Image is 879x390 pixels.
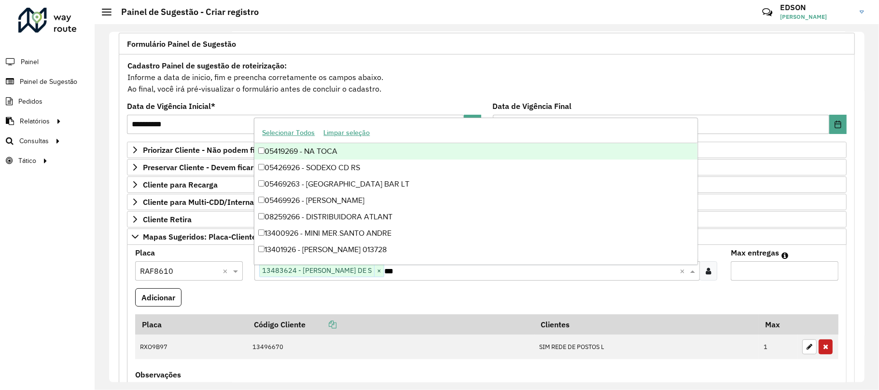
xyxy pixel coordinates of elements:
[319,125,374,140] button: Limpar seleção
[254,176,697,192] div: 05469263 - [GEOGRAPHIC_DATA] BAR LT
[127,100,215,112] label: Data de Vigência Inicial
[19,136,49,146] span: Consultas
[135,369,181,380] label: Observações
[464,115,481,134] button: Choose Date
[254,242,697,258] div: 13401926 - [PERSON_NAME] 013728
[127,176,847,193] a: Cliente para Recarga
[254,160,697,176] div: 05426926 - SODEXO CD RS
[759,314,797,335] th: Max
[781,252,788,259] em: Máximo de clientes que serão colocados na mesma rota com os clientes informados
[127,40,236,48] span: Formulário Painel de Sugestão
[20,116,50,126] span: Relatórios
[143,198,279,206] span: Cliente para Multi-CDD/Internalização
[247,314,534,335] th: Código Cliente
[780,13,852,21] span: [PERSON_NAME]
[223,265,231,277] span: Clear all
[21,57,39,67] span: Painel
[258,125,319,140] button: Selecionar Todos
[534,314,759,335] th: Clientes
[18,156,36,166] span: Tático
[254,209,697,225] div: 08259266 - DISTRIBUIDORA ATLANT
[18,96,42,107] span: Pedidos
[135,288,181,307] button: Adicionar
[127,194,847,210] a: Cliente para Multi-CDD/Internalização
[306,320,336,329] a: Copiar
[247,335,534,360] td: 13496670
[127,61,287,70] strong: Cadastro Painel de sugestão de roteirização:
[260,265,374,276] span: 13483624 - [PERSON_NAME] DE S
[254,143,697,160] div: 05419269 - NA TOCA
[143,163,339,171] span: Preservar Cliente - Devem ficar no buffer, não roteirizar
[759,335,797,360] td: 1
[780,3,852,12] h3: EDSON
[127,229,847,245] a: Mapas Sugeridos: Placa-Cliente
[127,211,847,228] a: Cliente Retira
[127,59,847,95] div: Informe a data de inicio, fim e preencha corretamente os campos abaixo. Ao final, você irá pré-vi...
[143,146,301,154] span: Priorizar Cliente - Não podem ficar no buffer
[254,118,698,265] ng-dropdown-panel: Options list
[135,335,247,360] td: RXO9B97
[135,247,155,258] label: Placa
[493,100,572,112] label: Data de Vigência Final
[112,7,259,17] h2: Painel de Sugestão - Criar registro
[127,159,847,175] a: Preservar Cliente - Devem ficar no buffer, não roteirizar
[254,225,697,242] div: 13400926 - MINI MER.SANTO ANDRE
[757,2,778,23] a: Contato Rápido
[143,181,218,188] span: Cliente para Recarga
[374,265,384,277] span: ×
[20,77,77,87] span: Painel de Sugestão
[680,265,688,277] span: Clear all
[534,335,759,360] td: SIM REDE DE POSTOS L
[143,233,256,241] span: Mapas Sugeridos: Placa-Cliente
[127,142,847,158] a: Priorizar Cliente - Não podem ficar no buffer
[731,247,779,258] label: Max entregas
[143,215,192,223] span: Cliente Retira
[135,314,247,335] th: Placa
[829,115,847,134] button: Choose Date
[254,258,697,274] div: 13402926 - [PERSON_NAME]
[254,192,697,209] div: 05469926 - [PERSON_NAME]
